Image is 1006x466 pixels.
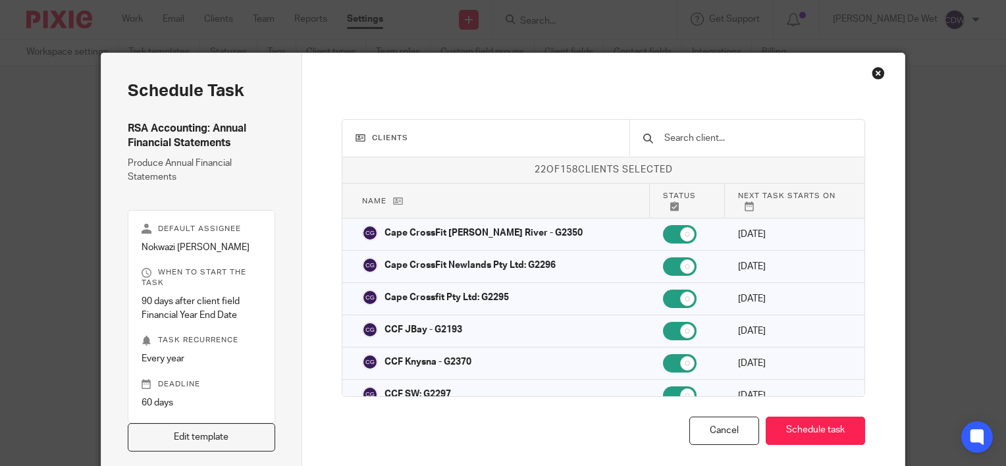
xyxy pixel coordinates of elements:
p: Default assignee [142,224,261,234]
span: 158 [560,165,578,174]
p: [DATE] [738,228,845,241]
p: Cape CrossFit [PERSON_NAME] River - G2350 [384,226,583,240]
p: [DATE] [738,292,845,305]
h4: RSA Accounting: Annual Financial Statements [128,122,275,150]
p: Deadline [142,379,261,390]
img: svg%3E [362,386,378,402]
p: CCF SW: G2297 [384,388,451,401]
img: svg%3E [362,322,378,338]
h2: Schedule task [128,80,275,102]
img: svg%3E [362,225,378,241]
p: Every year [142,352,261,365]
p: CCF JBay - G2193 [384,323,462,336]
p: [DATE] [738,260,845,273]
p: Cape Crossfit Pty Ltd: G2295 [384,291,509,304]
img: svg%3E [362,290,378,305]
a: Edit template [128,423,275,452]
p: [DATE] [738,389,845,402]
p: [DATE] [738,324,845,338]
p: 60 days [142,396,261,409]
p: Produce Annual Financial Statements [128,157,275,184]
h3: Clients [356,133,616,143]
span: 22 [535,165,546,174]
p: [DATE] [738,357,845,370]
p: of clients selected [342,163,864,176]
div: Close this dialog window [872,66,885,80]
p: Task recurrence [142,335,261,346]
p: CCF Knysna - G2370 [384,355,471,369]
img: svg%3E [362,354,378,370]
p: Status [663,190,711,211]
p: Cape CrossFit Newlands Pty Ltd: G2296 [384,259,556,272]
img: svg%3E [362,257,378,273]
button: Schedule task [766,417,865,445]
p: Next task starts on [738,190,845,211]
p: 90 days after client field Financial Year End Date [142,295,261,322]
div: Cancel [689,417,759,445]
p: When to start the task [142,267,261,288]
input: Search client... [663,131,851,145]
p: Name [362,195,637,207]
p: Nokwazi [PERSON_NAME] [142,241,261,254]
